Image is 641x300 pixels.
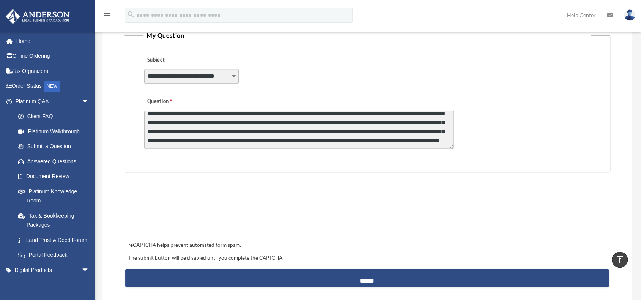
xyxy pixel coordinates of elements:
[126,196,241,226] iframe: reCAPTCHA
[125,254,609,263] div: The submit button will be disabled until you complete the CAPTCHA.
[11,124,101,139] a: Platinum Walkthrough
[44,81,60,92] div: NEW
[127,10,135,19] i: search
[11,109,101,124] a: Client FAQ
[11,169,101,184] a: Document Review
[5,79,101,94] a: Order StatusNEW
[11,184,101,208] a: Platinum Knowledge Room
[102,13,112,20] a: menu
[11,208,101,232] a: Tax & Bookkeeping Packages
[11,232,101,248] a: Land Trust & Deed Forum
[612,252,628,268] a: vertical_align_top
[125,241,609,250] div: reCAPTCHA helps prevent automated form spam.
[615,255,624,264] i: vertical_align_top
[5,94,101,109] a: Platinum Q&Aarrow_drop_down
[5,262,101,278] a: Digital Productsarrow_drop_down
[144,96,203,107] label: Question
[3,9,72,24] img: Anderson Advisors Platinum Portal
[143,30,591,41] legend: My Question
[11,154,101,169] a: Answered Questions
[82,262,97,278] span: arrow_drop_down
[102,11,112,20] i: menu
[5,33,101,49] a: Home
[624,9,635,21] img: User Pic
[82,94,97,109] span: arrow_drop_down
[144,55,216,66] label: Subject
[5,49,101,64] a: Online Ordering
[5,63,101,79] a: Tax Organizers
[11,139,97,154] a: Submit a Question
[11,248,101,263] a: Portal Feedback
